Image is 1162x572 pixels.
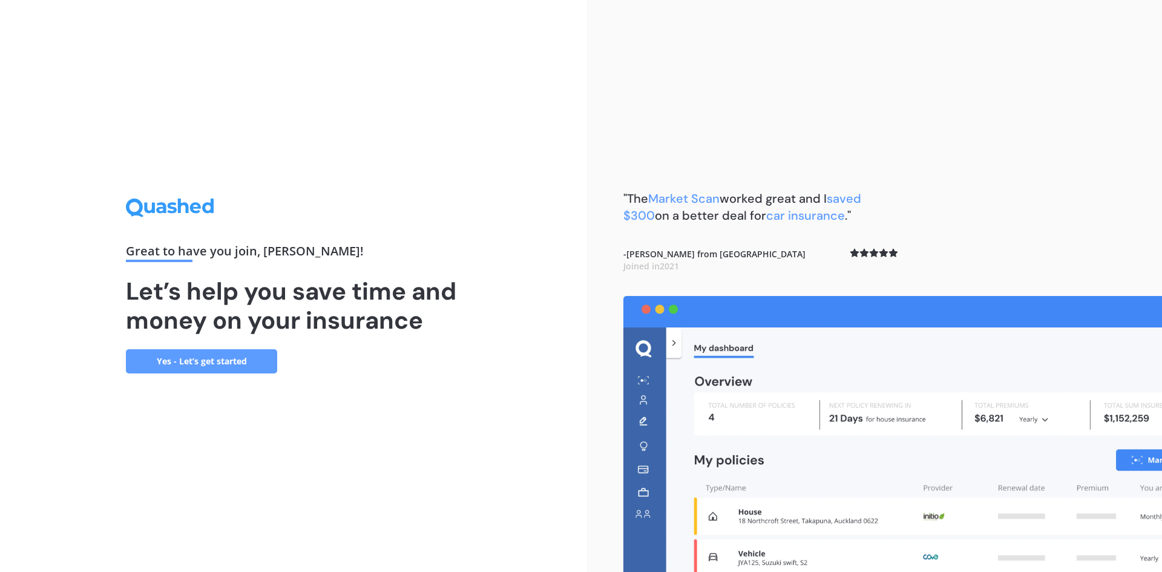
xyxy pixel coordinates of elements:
[623,191,861,223] span: saved $300
[126,349,277,373] a: Yes - Let’s get started
[648,191,720,206] span: Market Scan
[766,208,845,223] span: car insurance
[623,191,861,223] b: "The worked great and I on a better deal for ."
[126,277,461,335] h1: Let’s help you save time and money on your insurance
[623,296,1162,572] img: dashboard.webp
[623,260,679,272] span: Joined in 2021
[623,248,806,272] b: - [PERSON_NAME] from [GEOGRAPHIC_DATA]
[126,245,461,262] div: Great to have you join , [PERSON_NAME] !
